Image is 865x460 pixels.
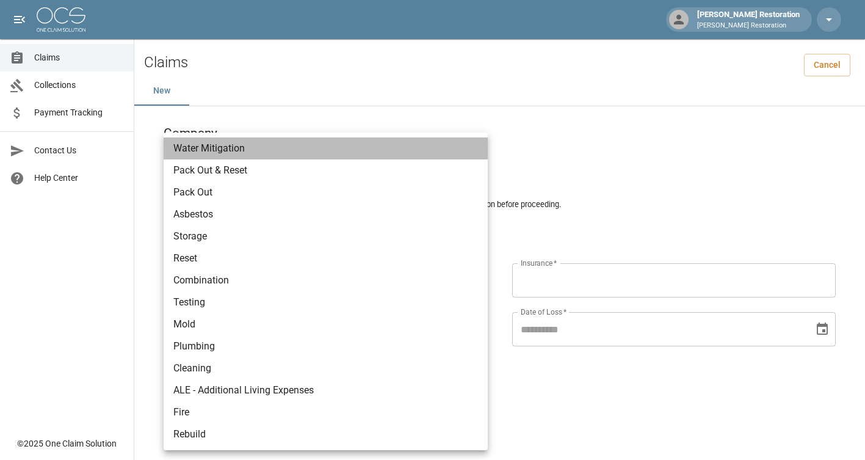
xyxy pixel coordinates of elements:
li: Rebuild [164,423,488,445]
li: Pack Out & Reset [164,159,488,181]
li: Testing [164,291,488,313]
li: Cleaning [164,357,488,379]
li: Asbestos [164,203,488,225]
li: Storage [164,225,488,247]
li: Pack Out [164,181,488,203]
li: Plumbing [164,335,488,357]
li: Water Mitigation [164,137,488,159]
li: Mold [164,313,488,335]
li: Reset [164,247,488,269]
li: Fire [164,401,488,423]
li: Combination [164,269,488,291]
li: ALE - Additional Living Expenses [164,379,488,401]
